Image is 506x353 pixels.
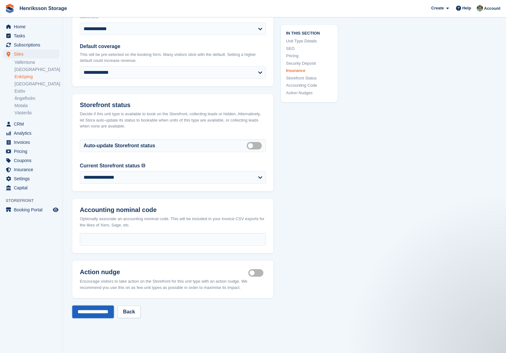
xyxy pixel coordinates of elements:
[14,81,59,87] a: [GEOGRAPHIC_DATA]
[6,198,63,204] span: Storefront
[3,129,59,138] a: menu
[286,68,333,74] a: Insurance
[14,129,52,138] span: Analytics
[14,88,59,94] a: Eslöv
[80,216,266,228] div: Optionally associate an accounting nominal code. This will be included in your invoice CSV export...
[80,111,266,129] div: Decide if this unit type is available to book on the Storefront, collecting leads or hidden. Alte...
[3,165,59,174] a: menu
[80,101,266,109] h2: Storefront status
[3,138,59,147] a: menu
[3,205,59,214] a: menu
[14,183,52,192] span: Capital
[484,5,500,12] span: Account
[14,50,52,58] span: Sites
[248,273,266,274] label: Is active
[17,3,69,14] a: Henriksson Storage
[3,50,59,58] a: menu
[3,147,59,156] a: menu
[3,22,59,31] a: menu
[286,60,333,66] a: Security Deposit
[3,156,59,165] a: menu
[80,206,266,214] h2: Accounting nominal code
[80,43,266,50] label: Default coverage
[80,52,266,64] p: This will be pre-selected on the booking form. Many visitors stick with the default. Setting a hi...
[14,156,52,165] span: Coupons
[14,74,59,80] a: Enköping
[14,59,59,65] a: Vallentuna
[286,82,333,89] a: Accounting Code
[286,38,333,44] a: Unit Type Details
[80,278,266,291] div: Encourage visitors to take action on the Storefront for this unit type with an action nudge. We r...
[14,41,52,49] span: Subscriptions
[286,90,333,96] a: Action Nudges
[14,138,52,147] span: Invoices
[84,142,155,149] label: Auto-update Storefront status
[118,306,140,318] a: Back
[5,4,14,13] img: stora-icon-8386f47178a22dfd0bd8f6a31ec36ba5ce8667c1dd55bd0f319d3a0aa187defe.svg
[14,147,52,156] span: Pricing
[80,268,248,276] h2: Action nudge
[14,120,52,128] span: CRM
[286,75,333,81] a: Storefront Status
[14,174,52,183] span: Settings
[3,174,59,183] a: menu
[3,120,59,128] a: menu
[247,145,264,146] label: Auto manage storefront status
[14,95,59,101] a: Ängelholm
[462,5,471,11] span: Help
[3,41,59,49] a: menu
[141,164,145,167] img: icon-info-grey-7440780725fd019a000dd9b08b2336e03edf1995a4989e88bcd33f0948082b44.svg
[14,165,52,174] span: Insurance
[286,45,333,52] a: SEO
[14,205,52,214] span: Booking Portal
[3,183,59,192] a: menu
[14,110,59,116] a: Västerås
[286,30,333,35] span: In this section
[3,31,59,40] a: menu
[14,103,59,109] a: Motala
[14,67,59,73] a: [GEOGRAPHIC_DATA]
[14,22,52,31] span: Home
[80,162,140,170] label: Current Storefront status
[52,206,59,214] a: Preview store
[14,31,52,40] span: Tasks
[477,5,483,11] img: Isak Martinelle
[431,5,444,11] span: Create
[286,53,333,59] a: Pricing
